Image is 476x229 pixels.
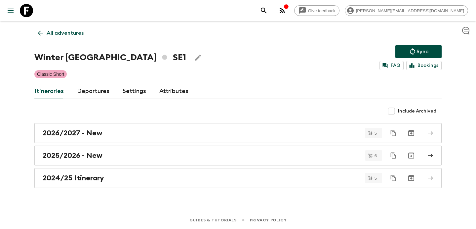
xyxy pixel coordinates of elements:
a: Itineraries [34,83,64,99]
button: search adventures [257,4,270,17]
button: Duplicate [387,127,399,139]
a: 2026/2027 - New [34,123,442,143]
span: Include Archived [398,108,436,114]
a: 2024/25 Itinerary [34,168,442,188]
h2: 2024/25 Itinerary [43,174,104,182]
p: Sync [416,48,428,56]
a: All adventures [34,26,87,40]
button: menu [4,4,17,17]
a: Privacy Policy [250,216,287,224]
a: Attributes [159,83,188,99]
h2: 2026/2027 - New [43,129,102,137]
a: 2025/2026 - New [34,146,442,165]
span: Give feedback [304,8,339,13]
a: Settings [123,83,146,99]
span: 6 [371,154,381,158]
span: 5 [371,131,381,135]
button: Edit Adventure Title [191,51,205,64]
button: Duplicate [387,172,399,184]
button: Archive [405,149,418,162]
h1: Winter [GEOGRAPHIC_DATA] SE1 [34,51,186,64]
button: Archive [405,171,418,185]
a: Give feedback [294,5,339,16]
p: Classic Short [37,71,64,77]
a: FAQ [379,61,404,70]
h2: 2025/2026 - New [43,151,102,160]
div: [PERSON_NAME][EMAIL_ADDRESS][DOMAIN_NAME] [345,5,468,16]
button: Sync adventure departures to the booking engine [395,45,442,58]
a: Departures [77,83,109,99]
button: Archive [405,126,418,140]
span: [PERSON_NAME][EMAIL_ADDRESS][DOMAIN_NAME] [352,8,468,13]
span: 5 [371,176,381,180]
a: Bookings [406,61,442,70]
p: All adventures [47,29,84,37]
button: Duplicate [387,150,399,161]
a: Guides & Tutorials [189,216,237,224]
